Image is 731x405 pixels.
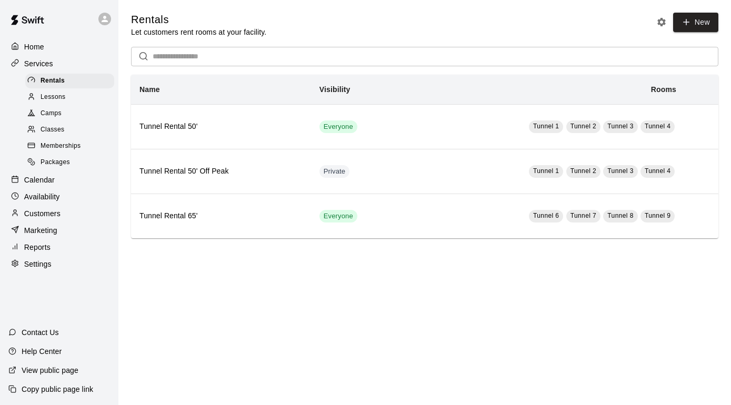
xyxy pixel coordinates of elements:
div: Packages [25,155,114,170]
p: Customers [24,208,61,219]
h6: Tunnel Rental 50' Off Peak [139,166,303,177]
div: This service is hidden, and can only be accessed via a direct link [319,165,350,178]
span: Everyone [319,122,357,132]
a: Reports [8,239,110,255]
p: Home [24,42,44,52]
a: Settings [8,256,110,272]
p: Copy public page link [22,384,93,394]
div: Camps [25,106,114,121]
h5: Rentals [131,13,266,27]
span: Tunnel 2 [570,123,596,130]
div: Lessons [25,90,114,105]
b: Rooms [651,85,676,94]
span: Private [319,167,350,177]
p: Availability [24,191,60,202]
p: Contact Us [22,327,59,338]
a: Classes [25,122,118,138]
span: Classes [41,125,64,135]
div: Memberships [25,139,114,154]
p: Reports [24,242,51,252]
p: Services [24,58,53,69]
a: Rentals [25,73,118,89]
span: Camps [41,108,62,119]
p: Help Center [22,346,62,357]
div: Classes [25,123,114,137]
span: Tunnel 2 [570,167,596,175]
a: Services [8,56,110,72]
a: Memberships [25,138,118,155]
div: This service is visible to all of your customers [319,120,357,133]
a: Packages [25,155,118,171]
span: Tunnel 3 [607,167,633,175]
span: Tunnel 4 [645,123,670,130]
a: Marketing [8,222,110,238]
span: Memberships [41,141,81,151]
span: Tunnel 3 [607,123,633,130]
p: Settings [24,259,52,269]
b: Name [139,85,160,94]
span: Packages [41,157,70,168]
a: Customers [8,206,110,221]
div: This service is visible to all of your customers [319,210,357,222]
a: Lessons [25,89,118,105]
span: Tunnel 9 [645,212,670,219]
p: Calendar [24,175,55,185]
span: Everyone [319,211,357,221]
div: Rentals [25,74,114,88]
a: Calendar [8,172,110,188]
a: Camps [25,106,118,122]
span: Tunnel 4 [645,167,670,175]
span: Rentals [41,76,65,86]
span: Tunnel 8 [607,212,633,219]
a: Availability [8,189,110,205]
span: Tunnel 1 [533,167,559,175]
a: Home [8,39,110,55]
span: Tunnel 1 [533,123,559,130]
a: New [673,13,718,32]
p: Let customers rent rooms at your facility. [131,27,266,37]
button: Rental settings [654,14,669,30]
p: View public page [22,365,78,376]
table: simple table [131,75,718,238]
span: Tunnel 7 [570,212,596,219]
h6: Tunnel Rental 65' [139,210,303,222]
b: Visibility [319,85,351,94]
span: Tunnel 6 [533,212,559,219]
p: Marketing [24,225,57,236]
span: Lessons [41,92,66,103]
h6: Tunnel Rental 50' [139,121,303,133]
